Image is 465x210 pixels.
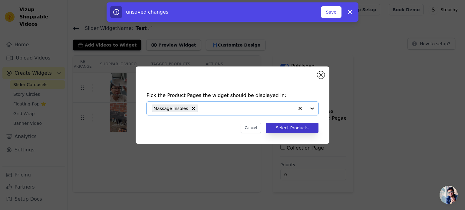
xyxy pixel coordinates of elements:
[147,92,318,99] h4: Pick the Product Pages the widget should be displayed in:
[153,105,188,112] span: Massage Insoles
[317,71,325,79] button: Close modal
[440,186,458,204] div: Open chat
[126,9,168,15] span: unsaved changes
[266,123,318,133] button: Select Products
[241,123,261,133] button: Cancel
[321,6,341,18] button: Save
